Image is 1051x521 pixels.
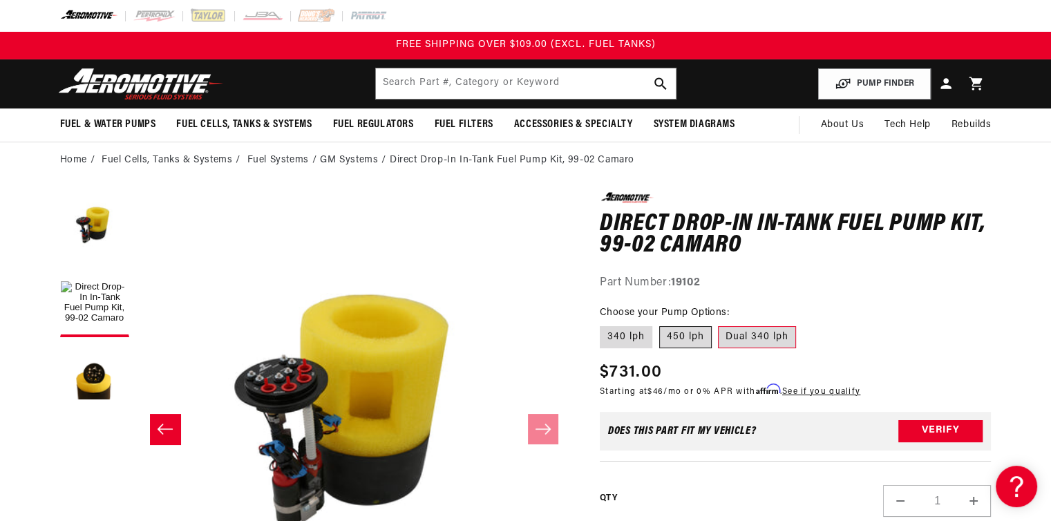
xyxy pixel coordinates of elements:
li: Direct Drop-In In-Tank Fuel Pump Kit, 99-02 Camaro [390,153,634,168]
button: PUMP FINDER [818,68,931,100]
nav: breadcrumbs [60,153,992,168]
span: Affirm [756,384,780,395]
a: About Us [810,108,874,142]
li: Fuel Cells, Tanks & Systems [102,153,244,168]
summary: Fuel Cells, Tanks & Systems [166,108,322,141]
label: QTY [600,493,617,504]
summary: Accessories & Specialty [504,108,643,141]
strong: 19102 [671,277,700,288]
h1: Direct Drop-In In-Tank Fuel Pump Kit, 99-02 Camaro [600,214,992,257]
button: Slide left [150,414,180,444]
span: Tech Help [884,117,930,133]
span: About Us [820,120,864,130]
summary: Tech Help [874,108,940,142]
span: Accessories & Specialty [514,117,633,132]
summary: Rebuilds [941,108,1002,142]
summary: Fuel Regulators [323,108,424,141]
a: Fuel Systems [247,153,309,168]
summary: System Diagrams [643,108,746,141]
span: Fuel Regulators [333,117,414,132]
div: Does This part fit My vehicle? [608,426,757,437]
label: Dual 340 lph [718,326,796,348]
span: Fuel & Water Pumps [60,117,156,132]
img: Aeromotive [55,68,227,100]
li: GM Systems [320,153,390,168]
span: System Diagrams [654,117,735,132]
button: Load image 2 in gallery view [60,344,129,413]
summary: Fuel Filters [424,108,504,141]
span: $731.00 [600,360,662,385]
div: Part Number: [600,274,992,292]
p: Starting at /mo or 0% APR with . [600,385,860,398]
span: Fuel Filters [435,117,493,132]
span: FREE SHIPPING OVER $109.00 (EXCL. FUEL TANKS) [396,39,656,50]
span: Fuel Cells, Tanks & Systems [176,117,312,132]
button: Load image 3 in gallery view [60,192,129,261]
span: Rebuilds [951,117,992,133]
label: 340 lph [600,326,652,348]
a: Home [60,153,87,168]
button: Load image 1 in gallery view [60,268,129,337]
legend: Choose your Pump Options: [600,305,730,320]
summary: Fuel & Water Pumps [50,108,167,141]
input: Search by Part Number, Category or Keyword [376,68,676,99]
button: Slide right [528,414,558,444]
a: See if you qualify - Learn more about Affirm Financing (opens in modal) [782,388,860,396]
label: 450 lph [659,326,712,348]
button: Verify [898,420,983,442]
button: search button [645,68,676,99]
span: $46 [647,388,663,396]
